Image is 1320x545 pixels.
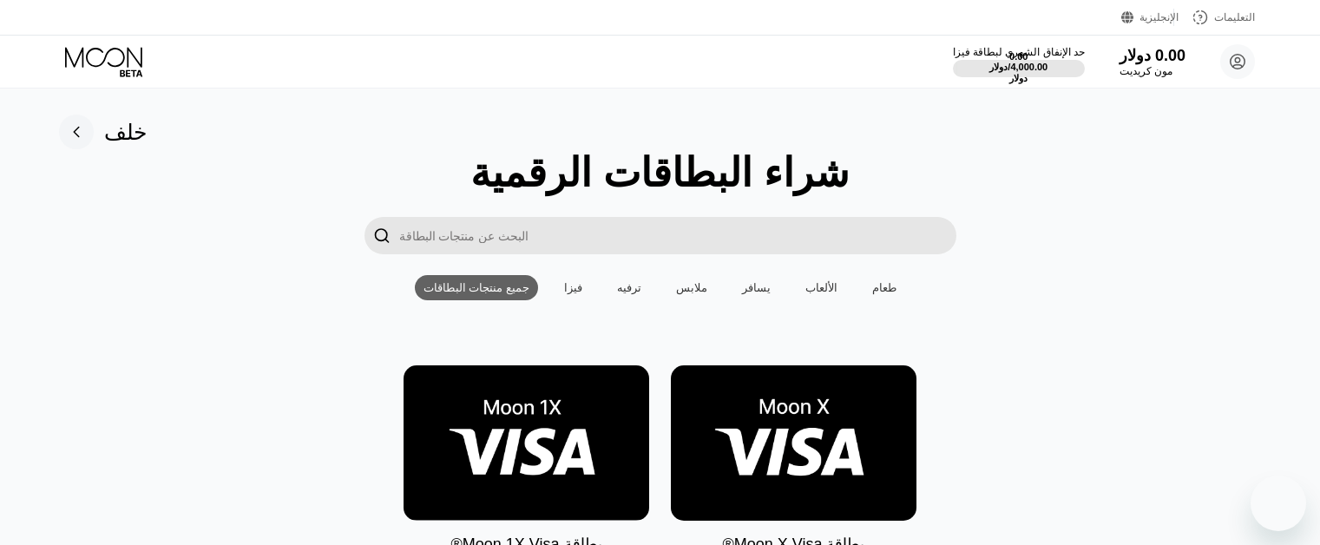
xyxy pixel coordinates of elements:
iframe: زر لبدء تشغيل نافذة الرسائل [1251,476,1306,531]
div: الإنجليزية [1121,9,1174,26]
font: الإنجليزية [1139,11,1179,23]
font: التعليمات [1214,11,1255,23]
font: ترفيه [617,281,641,294]
font: مون كريديت [1120,65,1172,77]
div: طعام [864,275,905,300]
font: حد الإنفاق الشهري لبطاقة فيزا [953,46,1085,58]
font: 0.00 دولار [989,51,1030,72]
font: 0.00 دولار [1120,47,1185,64]
font:  [373,227,391,245]
div: جميع منتجات البطاقات [415,275,538,300]
font: فيزا [564,281,582,294]
div: 0.00 دولارمون كريديت [1120,46,1185,77]
div: يسافر [733,275,779,300]
div: ملابس [667,275,716,300]
div:  [364,217,399,254]
div: الألعاب [797,275,846,300]
font: شراء البطاقات الرقمية [470,150,850,195]
input: البحث عن منتجات البطاقة [399,217,956,254]
font: الألعاب [805,281,837,294]
div: ترفيه [608,275,650,300]
font: 4,000.00 دولار [1009,62,1050,83]
font: / [1008,62,1010,72]
div: التعليمات [1174,9,1255,26]
div: حد الإنفاق الشهري لبطاقة فيزا0.00 دولار/4,000.00 دولار [953,46,1085,77]
font: جميع منتجات البطاقات [424,281,529,294]
font: ملابس [676,281,707,294]
font: خلف [104,120,147,144]
div: فيزا [555,275,591,300]
font: يسافر [742,281,771,294]
font: طعام [872,281,896,294]
div: خلف [59,115,147,149]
